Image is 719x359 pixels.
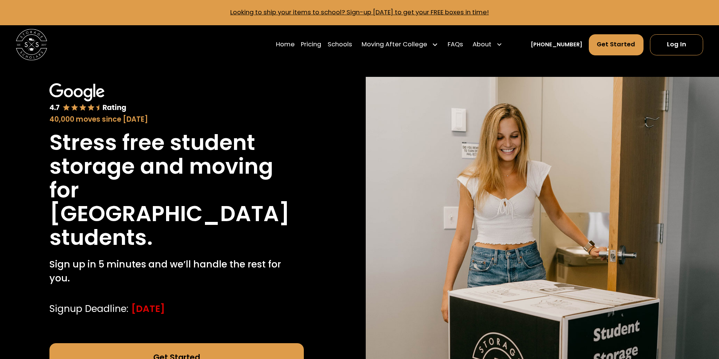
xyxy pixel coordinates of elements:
[49,226,153,249] h1: students.
[650,34,703,55] a: Log In
[328,34,352,55] a: Schools
[49,83,126,113] img: Google 4.7 star rating
[448,34,463,55] a: FAQs
[531,41,582,49] a: [PHONE_NUMBER]
[362,40,427,49] div: Moving After College
[230,8,489,17] a: Looking to ship your items to school? Sign-up [DATE] to get your FREE boxes in time!
[49,202,290,226] h1: [GEOGRAPHIC_DATA]
[49,114,304,125] div: 40,000 moves since [DATE]
[131,302,165,316] div: [DATE]
[473,40,491,49] div: About
[49,257,304,286] p: Sign up in 5 minutes and we’ll handle the rest for you.
[276,34,295,55] a: Home
[359,34,442,55] div: Moving After College
[49,302,128,316] div: Signup Deadline:
[301,34,321,55] a: Pricing
[589,34,644,55] a: Get Started
[470,34,506,55] div: About
[49,131,304,202] h1: Stress free student storage and moving for
[16,29,47,60] img: Storage Scholars main logo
